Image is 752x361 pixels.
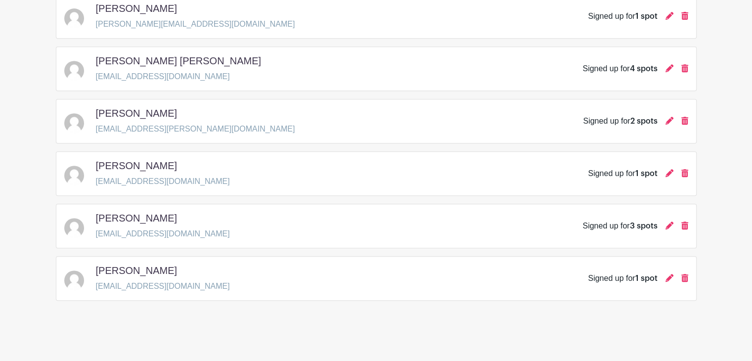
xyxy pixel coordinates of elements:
[96,160,177,172] h5: [PERSON_NAME]
[582,220,657,232] div: Signed up for
[96,55,262,67] h5: [PERSON_NAME] [PERSON_NAME]
[588,10,657,22] div: Signed up for
[64,166,84,185] img: default-ce2991bfa6775e67f084385cd625a349d9dcbb7a52a09fb2fda1e96e2d18dcdb.png
[64,113,84,133] img: default-ce2991bfa6775e67f084385cd625a349d9dcbb7a52a09fb2fda1e96e2d18dcdb.png
[96,71,269,83] p: [EMAIL_ADDRESS][DOMAIN_NAME]
[64,271,84,290] img: default-ce2991bfa6775e67f084385cd625a349d9dcbb7a52a09fb2fda1e96e2d18dcdb.png
[96,212,177,224] h5: [PERSON_NAME]
[635,170,658,178] span: 1 spot
[96,107,177,119] h5: [PERSON_NAME]
[96,280,230,292] p: [EMAIL_ADDRESS][DOMAIN_NAME]
[96,2,177,14] h5: [PERSON_NAME]
[630,65,658,73] span: 4 spots
[96,176,230,187] p: [EMAIL_ADDRESS][DOMAIN_NAME]
[64,218,84,238] img: default-ce2991bfa6775e67f084385cd625a349d9dcbb7a52a09fb2fda1e96e2d18dcdb.png
[96,123,295,135] p: [EMAIL_ADDRESS][PERSON_NAME][DOMAIN_NAME]
[64,8,84,28] img: default-ce2991bfa6775e67f084385cd625a349d9dcbb7a52a09fb2fda1e96e2d18dcdb.png
[582,63,657,75] div: Signed up for
[96,18,295,30] p: [PERSON_NAME][EMAIL_ADDRESS][DOMAIN_NAME]
[588,272,657,284] div: Signed up for
[583,115,657,127] div: Signed up for
[96,265,177,276] h5: [PERSON_NAME]
[635,12,658,20] span: 1 spot
[96,228,230,240] p: [EMAIL_ADDRESS][DOMAIN_NAME]
[630,117,658,125] span: 2 spots
[64,61,84,81] img: default-ce2991bfa6775e67f084385cd625a349d9dcbb7a52a09fb2fda1e96e2d18dcdb.png
[635,274,658,282] span: 1 spot
[588,168,657,180] div: Signed up for
[630,222,658,230] span: 3 spots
